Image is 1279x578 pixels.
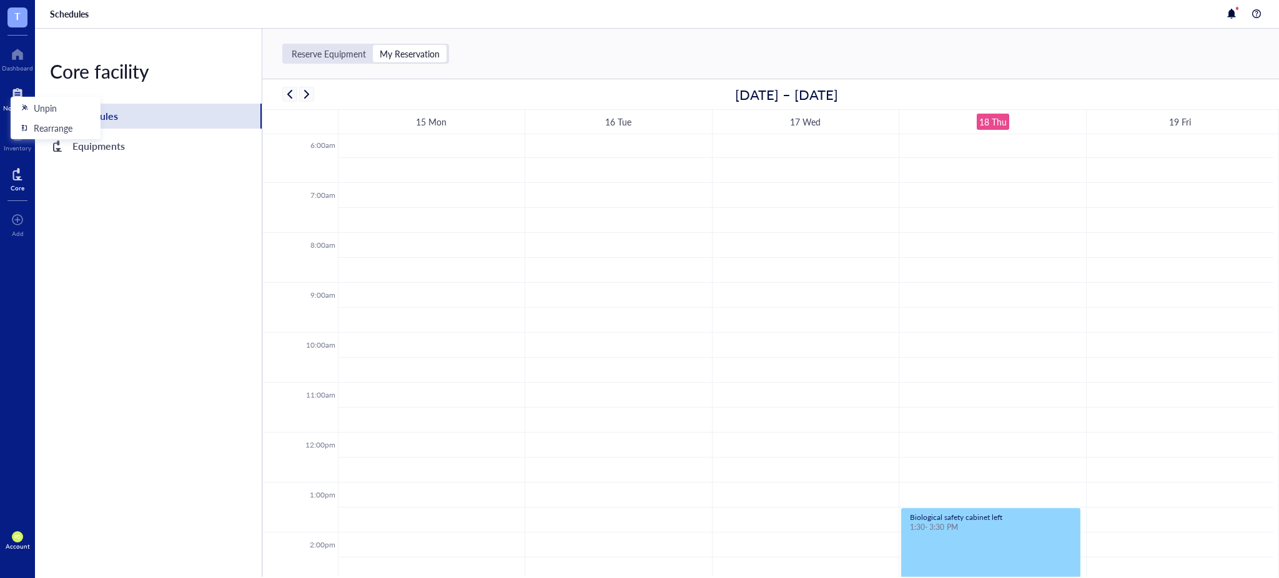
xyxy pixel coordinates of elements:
a: Schedules [35,104,262,129]
span: Rearrange [34,121,91,135]
div: Reserve Equipment [292,48,366,59]
span: Unpin [34,101,91,115]
a: September 19, 2025 [1167,114,1193,130]
a: September 16, 2025 [603,114,634,130]
a: Equipments [35,134,262,159]
div: 15 Mon [416,115,447,129]
div: 8:00am [308,240,338,251]
div: Account [6,542,30,550]
div: Biological safety cabinet left [910,514,1072,521]
div: 9:00am [308,290,338,301]
div: Equipments [72,137,125,155]
div: Inventory [4,144,31,152]
div: 1:30 - 3:30 PM [910,522,1072,532]
span: PO [14,534,21,540]
div: 17 Wed [790,115,821,129]
div: 16 Tue [605,115,631,129]
a: Core [11,164,24,192]
a: September 17, 2025 [788,114,823,130]
h2: [DATE] – [DATE] [735,84,839,105]
a: Schedules [50,8,91,19]
div: Reserve Equipment [285,45,373,62]
div: My Reservation [373,45,447,62]
button: Previous week [282,87,297,102]
div: My Reservation [380,48,440,59]
a: Dashboard [2,44,33,72]
div: Dashboard [2,64,33,72]
div: 11:00am [304,389,338,401]
div: Notebook [3,104,32,112]
div: 1:00pm [307,489,338,501]
a: September 18, 2025 [977,114,1009,130]
a: Inventory [4,124,31,152]
span: T [14,8,21,24]
div: 10:00am [304,340,338,351]
div: segmented control [282,44,449,64]
div: Core [11,184,24,192]
div: 18 Thu [979,115,1007,129]
div: 12:00pm [303,439,338,451]
div: Add [12,230,24,237]
a: September 15, 2025 [413,114,449,130]
a: Notebook [3,84,32,112]
div: 7:00am [308,190,338,201]
div: Core facility [35,59,262,84]
div: 19 Fri [1169,115,1191,129]
button: Next week [299,87,314,102]
div: 2:00pm [307,539,338,551]
div: 6:00am [308,140,338,151]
